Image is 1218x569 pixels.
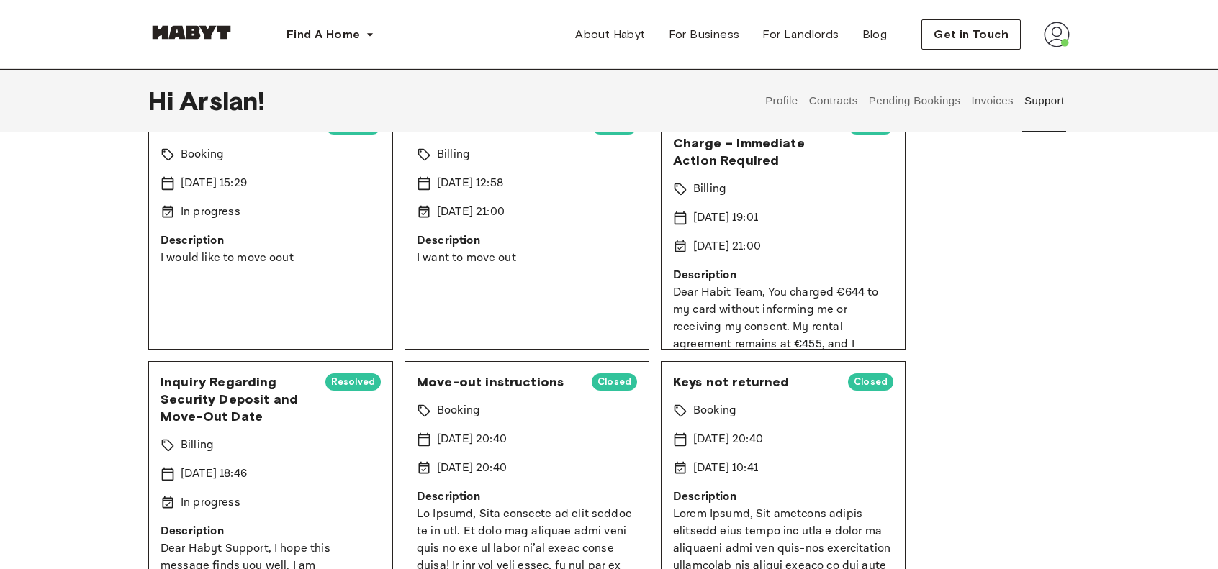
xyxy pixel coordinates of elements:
[161,523,381,540] p: Description
[181,465,247,483] p: [DATE] 18:46
[693,431,763,448] p: [DATE] 20:40
[161,373,314,425] span: Inquiry Regarding Security Deposit and Move-Out Date
[325,375,381,389] span: Resolved
[657,20,752,49] a: For Business
[417,232,637,250] p: Description
[437,175,503,192] p: [DATE] 12:58
[693,238,761,255] p: [DATE] 21:00
[693,181,726,198] p: Billing
[417,488,637,506] p: Description
[807,69,860,132] button: Contracts
[592,375,637,389] span: Closed
[181,146,224,163] p: Booking
[417,373,580,391] span: Move-out instructions
[760,69,1070,132] div: user profile tabs
[437,204,505,221] p: [DATE] 21:00
[181,204,240,221] p: In progress
[181,175,247,192] p: [DATE] 15:29
[751,20,850,49] a: For Landlords
[970,69,1015,132] button: Invoices
[437,431,507,448] p: [DATE] 20:40
[851,20,899,49] a: Blog
[693,460,758,477] p: [DATE] 10:41
[417,250,637,267] p: I want to move out
[179,86,265,116] span: Arslan !
[437,460,507,477] p: [DATE] 20:40
[673,488,893,506] p: Description
[673,373,836,391] span: Keys not returned
[673,117,836,169] span: Unauthorized Rent Charge – Immediate Action Required
[275,20,386,49] button: Find A Home
[934,26,1009,43] span: Get in Touch
[181,437,214,454] p: Billing
[181,494,240,511] p: In progress
[437,146,470,163] p: Billing
[673,267,893,284] p: Description
[848,375,893,389] span: Closed
[669,26,740,43] span: For Business
[764,69,800,132] button: Profile
[762,26,839,43] span: For Landlords
[148,25,235,40] img: Habyt
[1044,22,1070,47] img: avatar
[287,26,360,43] span: Find A Home
[161,232,381,250] p: Description
[673,284,893,509] p: Dear Habit Team, You charged €644 to my card without informing me or receiving my consent. My ren...
[575,26,645,43] span: About Habyt
[921,19,1021,50] button: Get in Touch
[564,20,657,49] a: About Habyt
[862,26,888,43] span: Blog
[161,250,381,267] p: I would like to move oout
[867,69,962,132] button: Pending Bookings
[1022,69,1066,132] button: Support
[693,402,736,419] p: Booking
[693,209,758,227] p: [DATE] 19:01
[148,86,179,116] span: Hi
[437,402,480,419] p: Booking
